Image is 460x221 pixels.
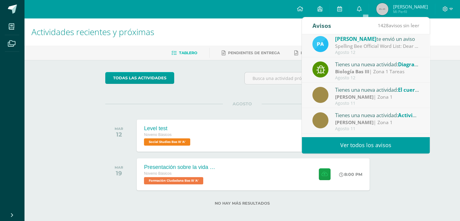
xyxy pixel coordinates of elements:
[144,138,190,146] span: Social Studies Bas III 'A'
[115,131,123,138] div: 12
[335,75,419,81] div: Agosto 12
[393,4,428,10] span: [PERSON_NAME]
[228,51,280,55] span: Pendientes de entrega
[335,68,419,75] div: | Zona 1 Tareas
[312,17,331,34] div: Avisos
[144,171,171,176] span: Noveno Básicos
[335,86,419,94] div: Tienes una nueva actividad:
[398,86,421,93] span: El cuerpo
[179,51,197,55] span: Tablero
[245,72,379,84] input: Busca una actividad próxima aquí...
[144,177,203,184] span: Formación Ciudadana Bas III 'A'
[335,137,419,144] div: Se ha publicado un nuevo
[144,133,171,137] span: Noveno Básicos
[378,22,389,29] span: 1428
[335,94,419,101] div: | Zona 1
[376,3,388,15] img: 45x45
[335,60,419,68] div: Tienes una nueva actividad:
[335,50,419,55] div: Agosto 12
[302,137,430,153] a: Ver todos los avisos
[335,126,419,131] div: Agosto 11
[335,94,374,100] strong: [PERSON_NAME]
[105,72,174,84] a: todas las Actividades
[115,165,123,170] div: MAR
[378,22,419,29] span: avisos sin leer
[222,48,280,58] a: Pendientes de entrega
[223,101,262,107] span: AGOSTO
[31,26,154,38] span: Actividades recientes y próximas
[171,48,197,58] a: Tablero
[144,125,192,132] div: Level test
[335,35,419,43] div: te envió un aviso
[335,111,419,119] div: Tienes una nueva actividad:
[335,68,369,75] strong: Biología Bas III
[339,172,362,177] div: 8:00 PM
[398,112,426,119] span: Actividad 1
[335,43,419,50] div: Spelling Bee Official Word List: Dear Students, Attached you will find the official word list for...
[105,201,379,206] label: No hay más resultados
[115,170,123,177] div: 19
[312,36,328,52] img: 16d00d6a61aad0e8a558f8de8df831eb.png
[115,127,123,131] div: MAR
[398,61,445,68] span: Diagramas de flujo
[335,101,419,106] div: Agosto 11
[335,119,419,126] div: | Zona 1
[335,119,374,126] strong: [PERSON_NAME]
[301,51,328,55] span: Entregadas
[393,9,428,14] span: Mi Perfil
[144,164,217,170] div: Presentación sobre la vida del General [PERSON_NAME].
[294,48,328,58] a: Entregadas
[335,35,377,42] span: [PERSON_NAME]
